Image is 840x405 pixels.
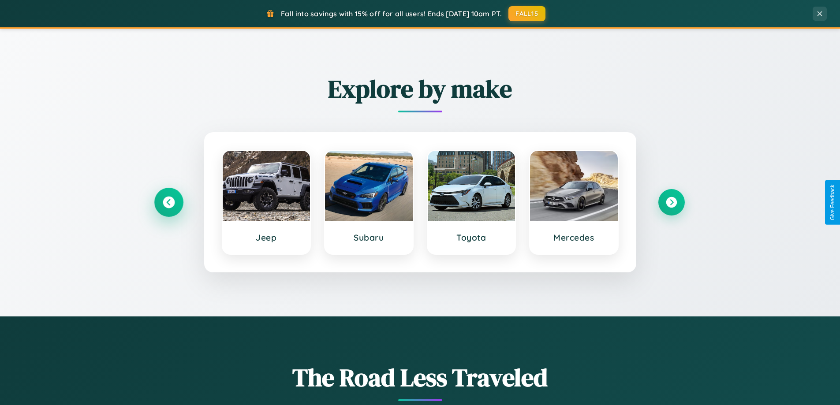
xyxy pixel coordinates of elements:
h2: Explore by make [156,72,685,106]
span: Fall into savings with 15% off for all users! Ends [DATE] 10am PT. [281,9,502,18]
h3: Subaru [334,232,404,243]
button: FALL15 [508,6,545,21]
h1: The Road Less Traveled [156,360,685,394]
h3: Mercedes [539,232,609,243]
h3: Jeep [231,232,302,243]
h3: Toyota [437,232,507,243]
div: Give Feedback [829,185,836,220]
